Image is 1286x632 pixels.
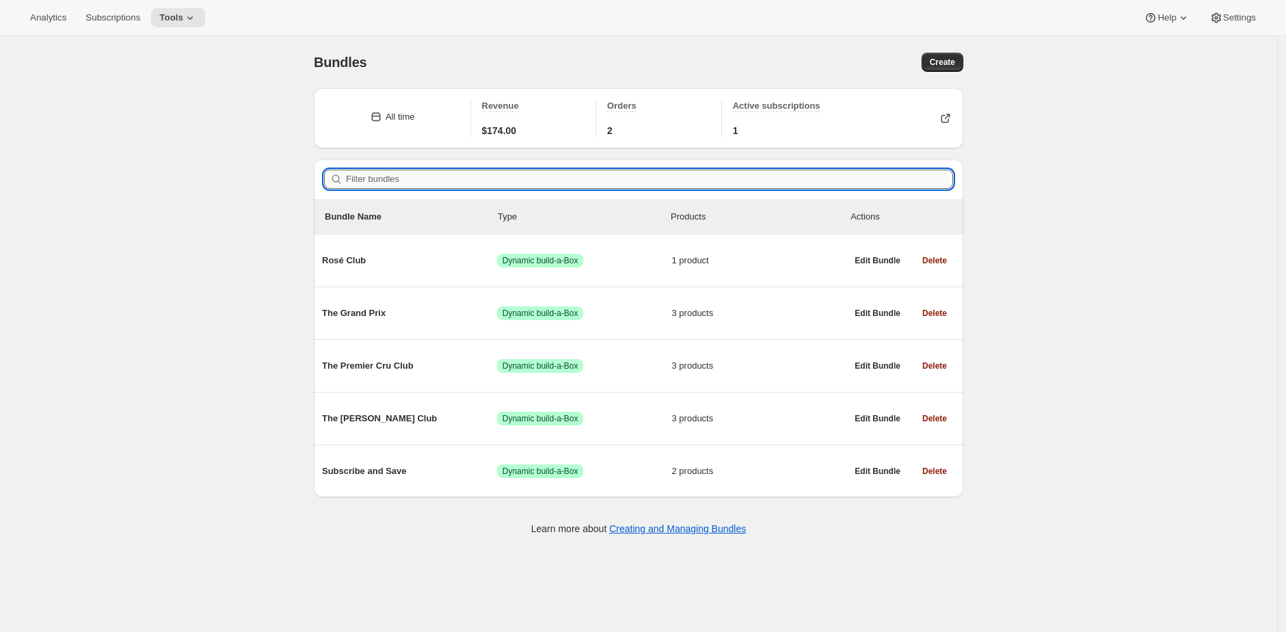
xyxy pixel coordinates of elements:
span: Help [1157,12,1176,23]
button: Edit Bundle [846,462,909,481]
span: Delete [922,308,947,319]
span: Orders [607,101,637,111]
button: Subscriptions [77,8,148,27]
span: 1 product [672,254,847,267]
span: Dynamic build-a-Box [503,413,578,424]
button: Delete [914,462,955,481]
button: Edit Bundle [846,409,909,428]
span: Bundles [314,55,367,70]
span: Analytics [30,12,66,23]
button: Delete [914,251,955,270]
button: Delete [914,409,955,428]
span: Settings [1223,12,1256,23]
span: Edit Bundle [855,255,900,266]
span: Edit Bundle [855,360,900,371]
span: Dynamic build-a-Box [503,466,578,477]
button: Analytics [22,8,75,27]
button: Help [1136,8,1198,27]
div: Type [498,210,671,224]
span: Subscriptions [85,12,140,23]
span: Dynamic build-a-Box [503,255,578,266]
span: Dynamic build-a-Box [503,308,578,319]
input: Filter bundles [346,170,953,189]
span: Tools [159,12,183,23]
span: Revenue [482,101,519,111]
span: $174.00 [482,124,517,137]
button: Edit Bundle [846,304,909,323]
div: All time [386,110,415,124]
span: Dynamic build-a-Box [503,360,578,371]
span: Create [930,57,955,68]
span: 1 [733,124,738,137]
button: Tools [151,8,205,27]
span: 3 products [672,306,847,320]
span: Active subscriptions [733,101,820,111]
p: Bundle Name [325,210,498,224]
span: 3 products [672,412,847,425]
button: Edit Bundle [846,251,909,270]
button: Delete [914,304,955,323]
a: Creating and Managing Bundles [609,523,746,534]
span: Edit Bundle [855,308,900,319]
span: Edit Bundle [855,413,900,424]
div: Actions [850,210,952,224]
span: 2 [607,124,613,137]
span: Edit Bundle [855,466,900,477]
p: Learn more about [531,522,746,536]
span: Subscribe and Save [322,464,497,478]
div: Products [671,210,844,224]
span: 2 products [672,464,847,478]
span: The [PERSON_NAME] Club [322,412,497,425]
span: Rosé Club [322,254,497,267]
button: Create [922,53,963,72]
button: Delete [914,356,955,376]
span: Delete [922,466,947,477]
span: Delete [922,413,947,424]
span: Delete [922,255,947,266]
button: Settings [1201,8,1264,27]
span: 3 products [672,359,847,373]
span: The Grand Prix [322,306,497,320]
button: Edit Bundle [846,356,909,376]
span: The Premier Cru Club [322,359,497,373]
span: Delete [922,360,947,371]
